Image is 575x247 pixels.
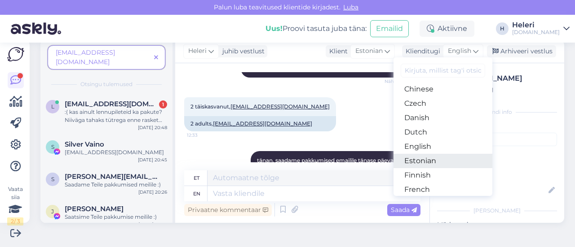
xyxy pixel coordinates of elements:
[437,133,557,146] input: Lisa tag
[194,170,199,186] div: et
[437,220,557,230] p: Märkmed
[437,207,557,215] div: [PERSON_NAME]
[51,143,54,150] span: S
[402,47,440,56] div: Klienditugi
[448,46,471,56] span: English
[188,46,207,56] span: Heleri
[51,103,54,110] span: l
[487,45,556,57] div: Arhiveeri vestlus
[394,168,492,182] a: Finnish
[187,132,221,139] span: 12:33
[394,182,492,197] a: French
[80,80,133,88] span: Otsingu tulemused
[512,22,560,29] div: Heleri
[190,103,330,110] span: 2 täiskasvanut,
[459,73,554,84] div: [PERSON_NAME]
[56,48,115,66] span: [EMAIL_ADDRESS][DOMAIN_NAME]
[394,111,492,125] a: Danish
[257,157,414,164] span: tänan, saadame pakkumised emailile tänase päeva jooksul
[65,140,104,148] span: Silver Vaino
[512,29,560,36] div: [DOMAIN_NAME]
[394,96,492,111] a: Czech
[219,47,265,56] div: juhib vestlust
[184,116,336,131] div: 2 adults,
[391,206,417,214] span: Saada
[437,121,557,131] p: Kliendi tag'id
[384,144,418,151] span: Heleri
[420,21,474,37] div: Aktiivne
[394,125,492,139] a: Dutch
[184,204,272,216] div: Privaatne kommentaar
[512,22,570,36] a: Heleri[DOMAIN_NAME]
[438,186,547,195] input: Lisa nimi
[7,185,23,225] div: Vaata siia
[213,120,312,127] a: [EMAIL_ADDRESS][DOMAIN_NAME]
[341,3,361,11] span: Luba
[394,82,492,96] a: Chinese
[159,100,167,108] div: 1
[65,108,162,139] span: :( kas ainult lennupileteid ka pakute? Niiväga tahaks tütrega enne rasket Ülikooliaasta algust ko...
[459,84,554,94] div: # aasqwbfq
[394,139,492,154] a: English
[65,100,158,108] span: luik.eveli@gmail.com
[138,221,167,228] div: [DATE] 20:25
[51,208,54,215] span: J
[7,47,24,61] img: Askly Logo
[230,103,330,110] a: [EMAIL_ADDRESS][DOMAIN_NAME]
[401,64,485,78] input: Kirjuta, millist tag'i otsid
[51,176,54,182] span: s
[65,205,124,213] span: Janek Hiie
[65,213,157,220] span: Saatsime Teile pakkumise meilile :)
[496,22,509,35] div: H
[138,124,167,131] div: [DATE] 20:48
[437,108,557,116] div: Kliendi info
[65,173,158,181] span: sandra.zoober@mail.ee
[65,181,161,188] span: Saadame Teile pakkumised meilile :)
[437,150,557,159] p: Facebooki leht
[326,47,348,56] div: Klient
[65,149,164,156] span: [EMAIL_ADDRESS][DOMAIN_NAME]
[138,156,167,163] div: [DATE] 20:45
[437,159,557,169] p: [DOMAIN_NAME]
[437,172,557,182] p: Kliendi nimi
[370,20,409,37] button: Emailid
[193,186,200,201] div: en
[394,154,492,168] a: Estonian
[384,78,418,85] span: Nähtud ✓ 8:46
[265,24,283,33] b: Uus!
[265,23,367,34] div: Proovi tasuta juba täna:
[138,189,167,195] div: [DATE] 20:26
[7,217,23,225] div: 2 / 3
[355,46,383,56] span: Estonian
